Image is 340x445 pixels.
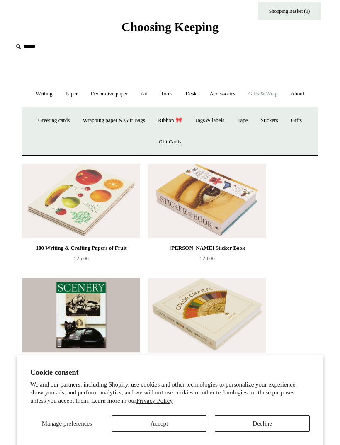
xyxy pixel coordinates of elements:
a: 100 Writing & Crafting Papers of Fruit 100 Writing & Crafting Papers of Fruit [22,164,140,238]
a: About [285,83,310,105]
a: Paper [60,83,84,105]
a: Stickers [255,109,284,131]
a: Accessories [204,83,241,105]
a: Tags & labels [189,109,230,131]
a: Art [135,83,153,105]
h2: Cookie consent [30,368,310,377]
div: [PERSON_NAME] Sticker Book [151,243,264,253]
a: Desk [180,83,203,105]
a: 'Colour Charts: A History' by Anne Varichon 'Colour Charts: A History' by Anne Varichon [148,278,266,353]
a: Tape [231,109,253,131]
div: 100 Writing & Crafting Papers of Fruit [24,243,138,253]
a: Ribbon 🎀 [152,109,188,131]
img: 100 Writing & Crafting Papers of Fruit [22,164,140,238]
img: John Derian Sticker Book [148,164,266,238]
img: Scenery Interiors Magazine, Volume 2 [22,278,140,353]
span: £28.00 [200,255,215,261]
img: 'Colour Charts: A History' by Anne Varichon [148,278,266,353]
span: Choosing Keeping [121,20,219,34]
button: Decline [215,415,310,432]
a: John Derian Sticker Book John Derian Sticker Book [148,164,266,238]
a: Writing [30,83,58,105]
a: Tools [155,83,179,105]
a: Privacy Policy [136,397,173,404]
a: Greeting cards [32,109,75,131]
a: Shopping Basket (0) [258,2,321,20]
a: Gifts [285,109,308,131]
button: Accept [112,415,207,432]
span: Manage preferences [42,420,92,427]
span: £25.00 [74,255,89,261]
a: 100 Writing & Crafting Papers of Fruit £25.00 [22,243,140,277]
a: Wrapping paper & Gift Bags [77,109,151,131]
a: Choosing Keeping [121,27,219,32]
p: We and our partners, including Shopify, use cookies and other technologies to personalize your ex... [30,381,310,405]
a: Decorative paper [85,83,134,105]
a: Gift Cards [153,131,187,153]
button: Manage preferences [30,415,104,432]
a: Scenery Interiors Magazine, Volume 2 Scenery Interiors Magazine, Volume 2 [22,278,140,353]
a: [PERSON_NAME] Sticker Book £28.00 [148,243,266,277]
a: Gifts & Wrap [243,83,284,105]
